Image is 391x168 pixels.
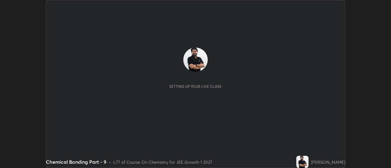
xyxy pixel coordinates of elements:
div: Chemical Bonding Part - 9 [46,158,106,166]
div: [PERSON_NAME] [311,159,345,165]
div: Setting up your live class [169,84,221,89]
img: b34798ff5e6b4ad6bbf22d8cad6d1581.jpg [296,156,309,168]
img: b34798ff5e6b4ad6bbf22d8cad6d1581.jpg [183,48,208,72]
div: L77 of Course On Chemistry for JEE Growth 1 2027 [113,159,212,165]
div: • [109,159,111,165]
